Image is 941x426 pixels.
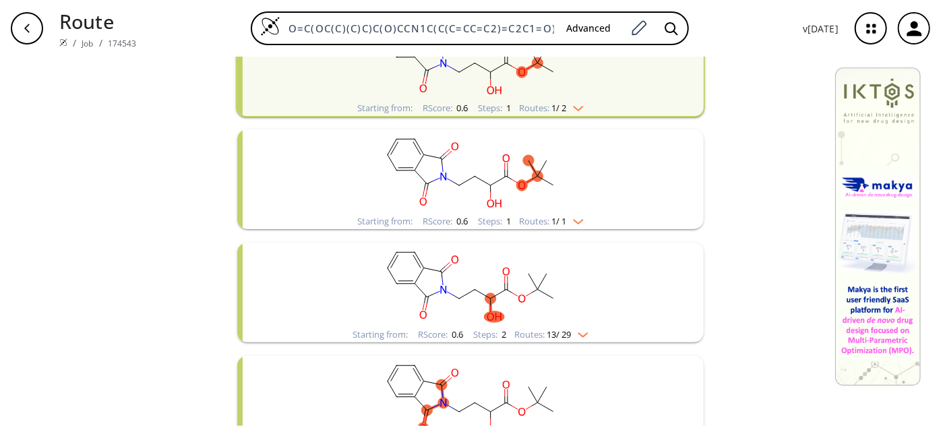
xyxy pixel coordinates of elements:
[566,214,584,224] img: Down
[514,330,588,339] div: Routes:
[423,217,468,226] div: RScore :
[571,327,588,338] img: Down
[454,215,468,227] span: 0.6
[473,330,506,339] div: Steps :
[73,36,76,50] li: /
[82,38,93,49] a: Job
[566,100,584,111] img: Down
[423,104,468,113] div: RScore :
[295,129,646,214] svg: CC(C)(C)OC(=O)C(O)CCN1C(=O)c2ccccc2C1=O
[450,328,463,340] span: 0.6
[59,7,137,36] p: Route
[504,215,511,227] span: 1
[803,22,839,36] p: v [DATE]
[551,217,566,226] span: 1 / 1
[295,243,646,327] svg: CC(C)(C)OC(=O)C(O)CCN1C(=O)c2ccccc2C1=O
[280,22,555,35] input: Enter SMILES
[547,330,571,339] span: 13 / 29
[260,16,280,36] img: Logo Spaya
[555,16,621,41] button: Advanced
[99,36,102,50] li: /
[108,38,137,49] a: 174543
[295,16,646,100] svg: CC(C)(C)OC(=O)C(O)CCN1C(=O)c2ccccc2C1=O
[504,102,511,114] span: 1
[519,104,584,113] div: Routes:
[418,330,463,339] div: RScore :
[454,102,468,114] span: 0.6
[478,217,511,226] div: Steps :
[353,330,408,339] div: Starting from:
[357,104,413,113] div: Starting from:
[519,217,584,226] div: Routes:
[478,104,511,113] div: Steps :
[835,67,921,386] img: Banner
[357,217,413,226] div: Starting from:
[551,104,566,113] span: 1 / 2
[59,38,67,47] img: Spaya logo
[499,328,506,340] span: 2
